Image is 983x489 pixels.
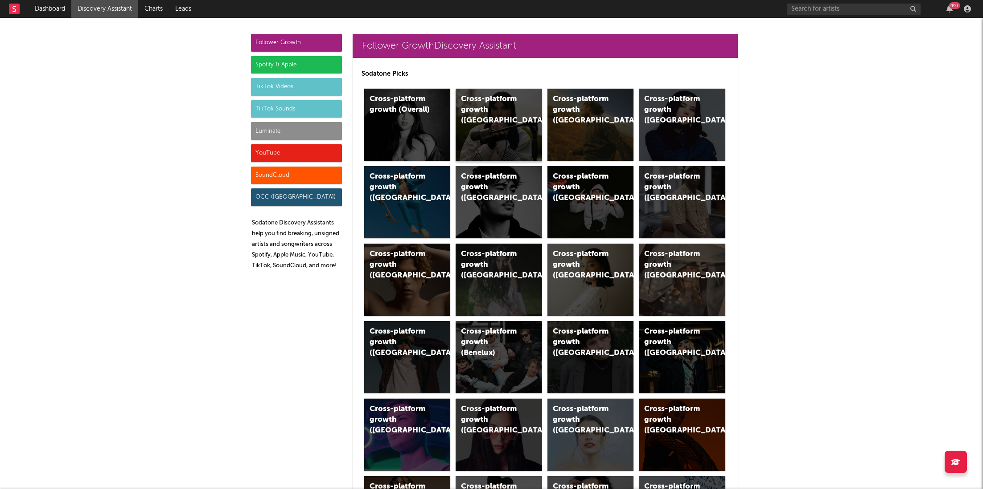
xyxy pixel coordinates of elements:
[251,34,342,52] div: Follower Growth
[370,171,430,204] div: Cross-platform growth ([GEOGRAPHIC_DATA])
[547,244,634,316] a: Cross-platform growth ([GEOGRAPHIC_DATA])
[364,89,451,161] a: Cross-platform growth (Overall)
[364,166,451,238] a: Cross-platform growth ([GEOGRAPHIC_DATA])
[461,404,522,436] div: Cross-platform growth ([GEOGRAPHIC_DATA])
[461,94,522,126] div: Cross-platform growth ([GEOGRAPHIC_DATA])
[251,78,342,96] div: TikTok Videos
[251,100,342,118] div: TikTok Sounds
[553,326,613,359] div: Cross-platform growth ([GEOGRAPHIC_DATA])
[639,89,725,161] a: Cross-platform growth ([GEOGRAPHIC_DATA])
[252,218,342,271] p: Sodatone Discovery Assistants help you find breaking, unsigned artists and songwriters across Spo...
[370,94,430,115] div: Cross-platform growth (Overall)
[251,56,342,74] div: Spotify & Apple
[644,404,705,436] div: Cross-platform growth ([GEOGRAPHIC_DATA])
[456,244,542,316] a: Cross-platform growth ([GEOGRAPHIC_DATA])
[251,188,342,206] div: OCC ([GEOGRAPHIC_DATA])
[251,144,342,162] div: YouTube
[644,94,705,126] div: Cross-platform growth ([GEOGRAPHIC_DATA])
[787,4,921,15] input: Search for artists
[946,5,953,12] button: 99+
[251,122,342,140] div: Luminate
[639,321,725,393] a: Cross-platform growth ([GEOGRAPHIC_DATA])
[353,34,738,58] a: Follower GrowthDiscovery Assistant
[370,326,430,359] div: Cross-platform growth ([GEOGRAPHIC_DATA])
[370,404,430,436] div: Cross-platform growth ([GEOGRAPHIC_DATA])
[364,321,451,393] a: Cross-platform growth ([GEOGRAPHIC_DATA])
[644,326,705,359] div: Cross-platform growth ([GEOGRAPHIC_DATA])
[639,399,725,471] a: Cross-platform growth ([GEOGRAPHIC_DATA])
[251,167,342,184] div: SoundCloud
[461,171,522,204] div: Cross-platform growth ([GEOGRAPHIC_DATA])
[644,249,705,281] div: Cross-platform growth ([GEOGRAPHIC_DATA])
[639,166,725,238] a: Cross-platform growth ([GEOGRAPHIC_DATA])
[644,171,705,204] div: Cross-platform growth ([GEOGRAPHIC_DATA])
[553,171,613,204] div: Cross-platform growth ([GEOGRAPHIC_DATA]/GSA)
[547,399,634,471] a: Cross-platform growth ([GEOGRAPHIC_DATA])
[461,326,522,359] div: Cross-platform growth (Benelux)
[456,399,542,471] a: Cross-platform growth ([GEOGRAPHIC_DATA])
[362,69,729,79] p: Sodatone Picks
[553,249,613,281] div: Cross-platform growth ([GEOGRAPHIC_DATA])
[364,399,451,471] a: Cross-platform growth ([GEOGRAPHIC_DATA])
[456,321,542,393] a: Cross-platform growth (Benelux)
[456,89,542,161] a: Cross-platform growth ([GEOGRAPHIC_DATA])
[461,249,522,281] div: Cross-platform growth ([GEOGRAPHIC_DATA])
[553,94,613,126] div: Cross-platform growth ([GEOGRAPHIC_DATA])
[553,404,613,436] div: Cross-platform growth ([GEOGRAPHIC_DATA])
[364,244,451,316] a: Cross-platform growth ([GEOGRAPHIC_DATA])
[547,89,634,161] a: Cross-platform growth ([GEOGRAPHIC_DATA])
[456,166,542,238] a: Cross-platform growth ([GEOGRAPHIC_DATA])
[547,321,634,393] a: Cross-platform growth ([GEOGRAPHIC_DATA])
[370,249,430,281] div: Cross-platform growth ([GEOGRAPHIC_DATA])
[949,2,960,9] div: 99 +
[547,166,634,238] a: Cross-platform growth ([GEOGRAPHIC_DATA]/GSA)
[639,244,725,316] a: Cross-platform growth ([GEOGRAPHIC_DATA])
